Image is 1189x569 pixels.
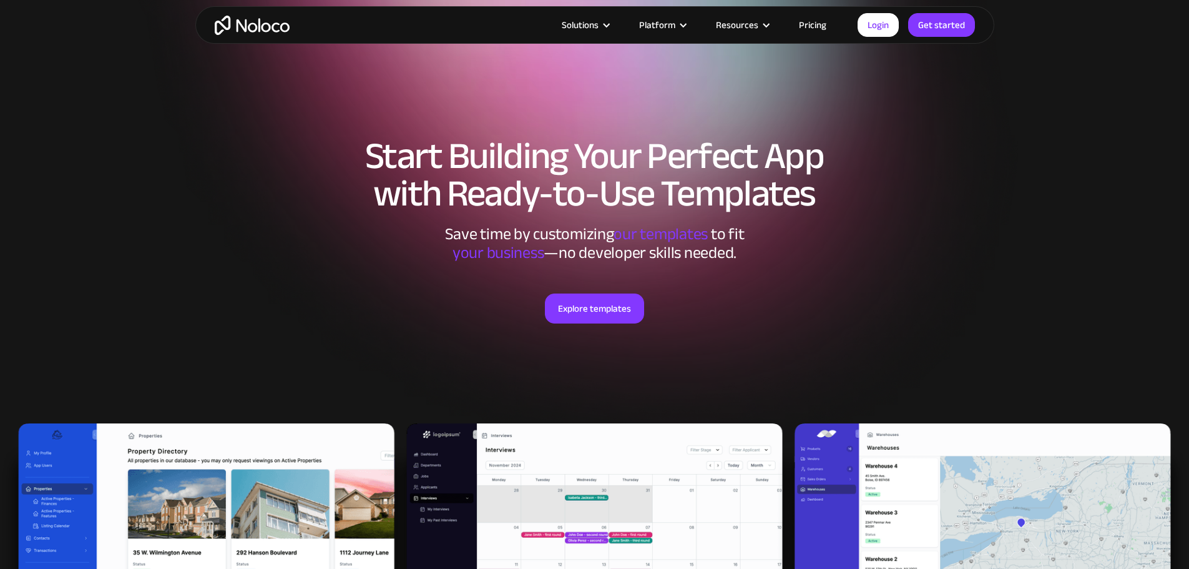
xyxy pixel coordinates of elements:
[783,17,842,33] a: Pricing
[700,17,783,33] div: Resources
[215,16,290,35] a: home
[545,294,644,324] a: Explore templates
[453,237,544,268] span: your business
[562,17,599,33] div: Solutions
[614,219,708,249] span: our templates
[639,17,675,33] div: Platform
[208,137,982,212] h1: Start Building Your Perfect App with Ready-to-Use Templates
[624,17,700,33] div: Platform
[408,225,782,262] div: Save time by customizing to fit ‍ —no developer skills needed.
[858,13,899,37] a: Login
[908,13,975,37] a: Get started
[716,17,758,33] div: Resources
[546,17,624,33] div: Solutions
